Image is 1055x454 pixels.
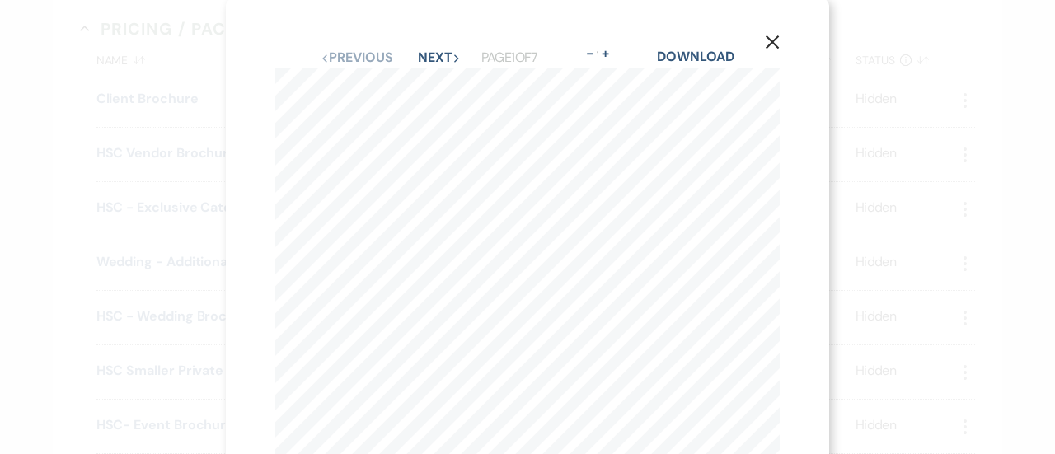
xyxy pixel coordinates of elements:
[657,48,734,65] a: Download
[321,51,392,64] button: Previous
[598,47,612,60] button: +
[418,51,461,64] button: Next
[481,47,538,68] p: Page 1 of 7
[584,47,597,60] button: -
